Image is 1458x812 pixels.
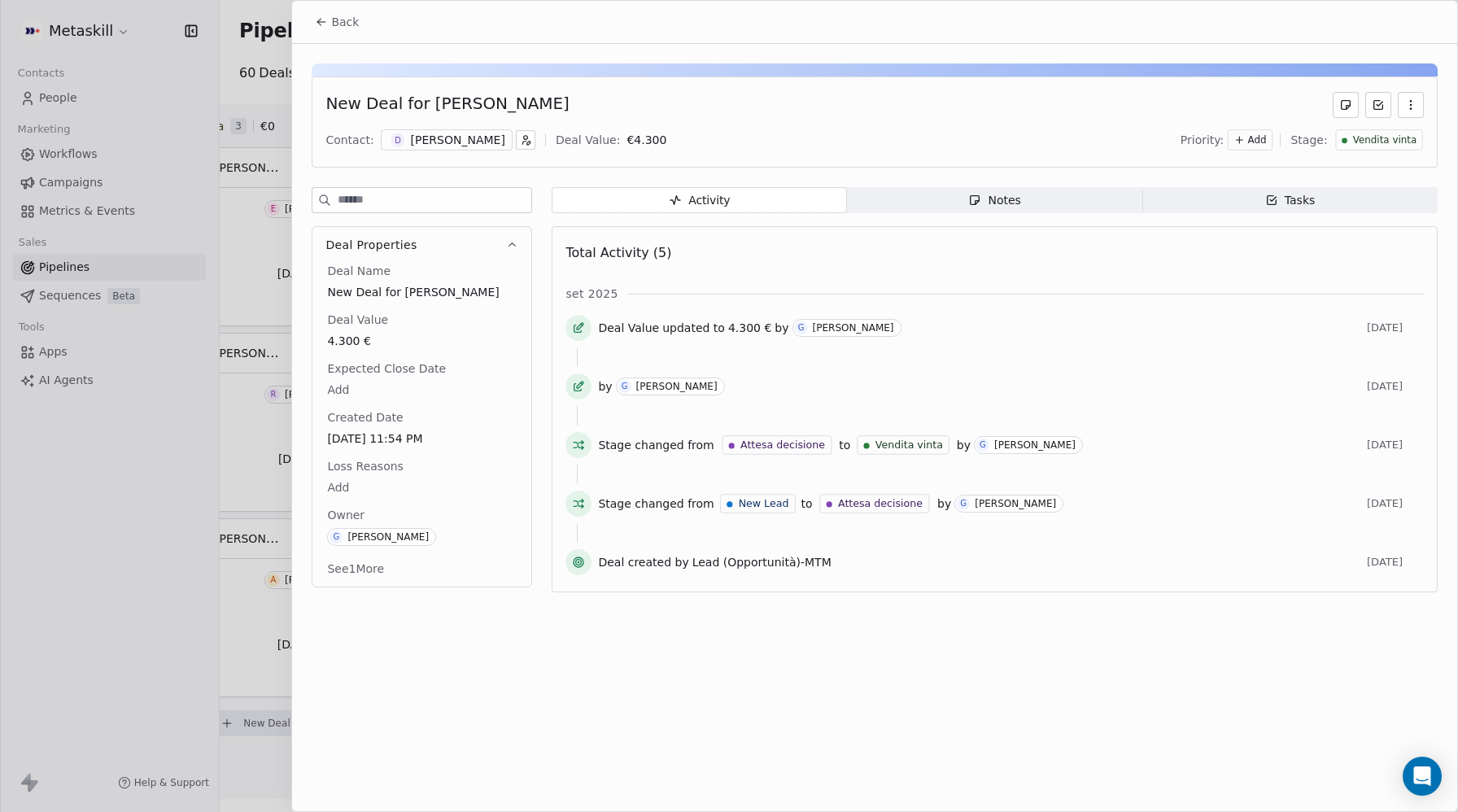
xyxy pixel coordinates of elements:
span: updated to [662,320,725,336]
span: Attesa decisione [740,438,825,452]
span: New Lead [738,496,788,511]
span: Vendita vinta [875,438,943,452]
span: [DATE] 11:54 PM [327,430,517,447]
button: See1More [317,554,394,583]
span: Deal Value [598,320,659,336]
span: [DATE] [1367,497,1424,510]
span: Deal Name [324,263,394,279]
span: Stage changed from [598,437,714,453]
button: Deal Properties [312,227,531,263]
span: Add [327,479,517,495]
span: to [839,437,850,453]
span: 4.300 € [327,333,517,349]
div: [PERSON_NAME] [975,498,1056,509]
div: Deal Value: [556,132,620,148]
span: Vendita vinta [1352,133,1417,147]
button: Back [305,7,369,37]
span: Total Activity (5) [565,245,671,260]
span: Stage changed from [598,495,714,512]
span: by [775,320,788,336]
span: Loss Reasons [324,458,406,474]
span: Add [327,382,517,398]
span: Created Date [324,409,406,426]
span: [DATE] [1367,321,1424,334]
span: by [957,437,971,453]
span: Deal Value [324,312,391,328]
div: [PERSON_NAME] [636,381,718,392]
span: by [598,378,612,395]
span: Deal Properties [325,237,417,253]
span: Expected Close Date [324,360,449,377]
span: by [937,495,951,512]
div: Deal Properties [312,263,531,587]
span: [DATE] [1367,380,1424,393]
span: 4.300 € [728,320,771,336]
span: Back [331,14,359,30]
div: New Deal for [PERSON_NAME] [325,92,569,118]
div: [PERSON_NAME] [813,322,894,334]
span: Add [1248,133,1267,147]
span: [DATE] [1367,556,1424,569]
div: G [334,530,340,544]
span: Deal created by [598,554,688,570]
span: Attesa decisione [838,496,923,511]
div: [PERSON_NAME] [994,439,1076,451]
span: set 2025 [565,286,618,302]
div: Open Intercom Messenger [1403,757,1442,796]
div: G [622,380,628,393]
span: [DATE] [1367,439,1424,452]
div: [PERSON_NAME] [347,531,429,543]
div: G [798,321,805,334]
div: G [980,439,986,452]
span: Stage: [1290,132,1327,148]
span: to [801,495,812,512]
span: Priority: [1181,132,1224,148]
div: Tasks [1265,192,1316,209]
span: Owner [324,507,368,523]
span: € 4.300 [626,133,666,146]
div: Contact: [325,132,373,148]
span: New Deal for [PERSON_NAME] [327,284,517,300]
div: Notes [968,192,1020,209]
div: G [960,497,967,510]
div: [PERSON_NAME] [411,132,505,148]
span: Lead (Opportunità)-MTM [692,554,832,570]
span: D [391,133,404,147]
